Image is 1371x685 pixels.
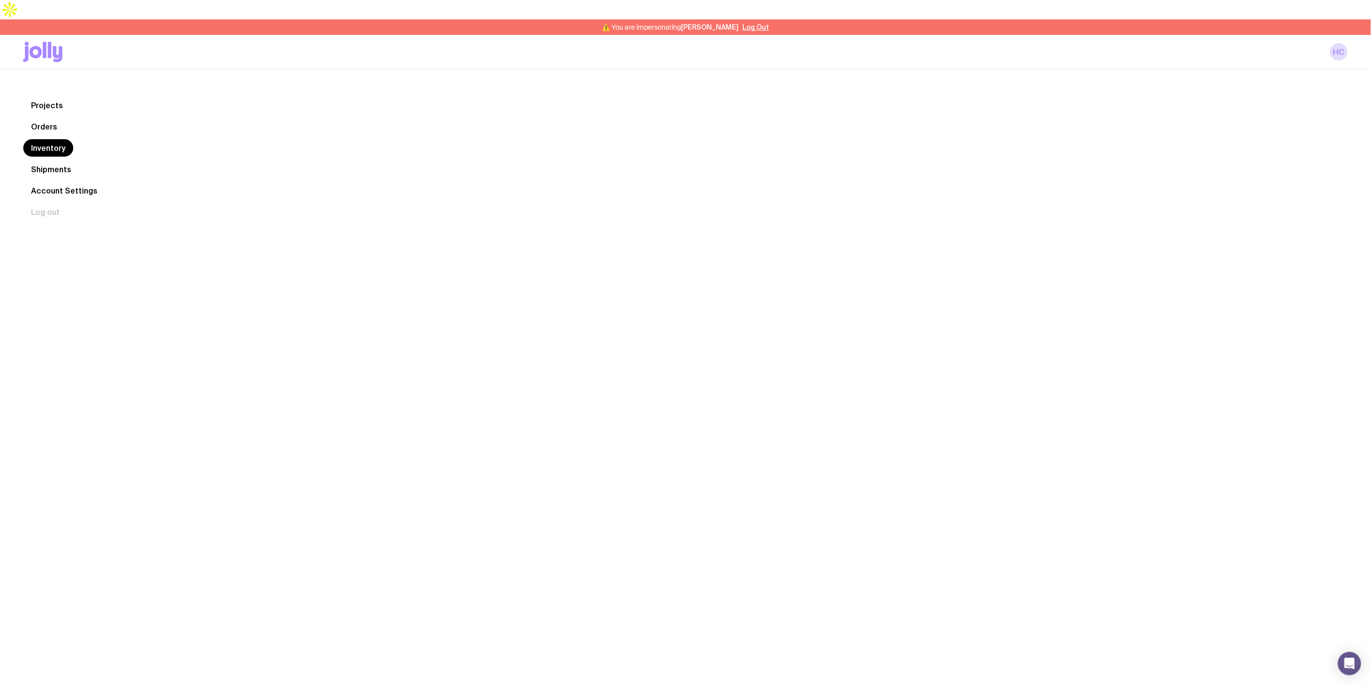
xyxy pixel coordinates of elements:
[602,23,739,31] span: ⚠️ You are impersonating
[23,139,73,157] a: Inventory
[1338,652,1361,675] div: Open Intercom Messenger
[23,118,65,135] a: Orders
[23,97,71,114] a: Projects
[1330,43,1348,61] a: HC
[23,182,105,199] a: Account Settings
[23,161,79,178] a: Shipments
[681,23,739,31] span: [PERSON_NAME]
[23,203,67,221] button: Log out
[742,23,769,31] button: Log Out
